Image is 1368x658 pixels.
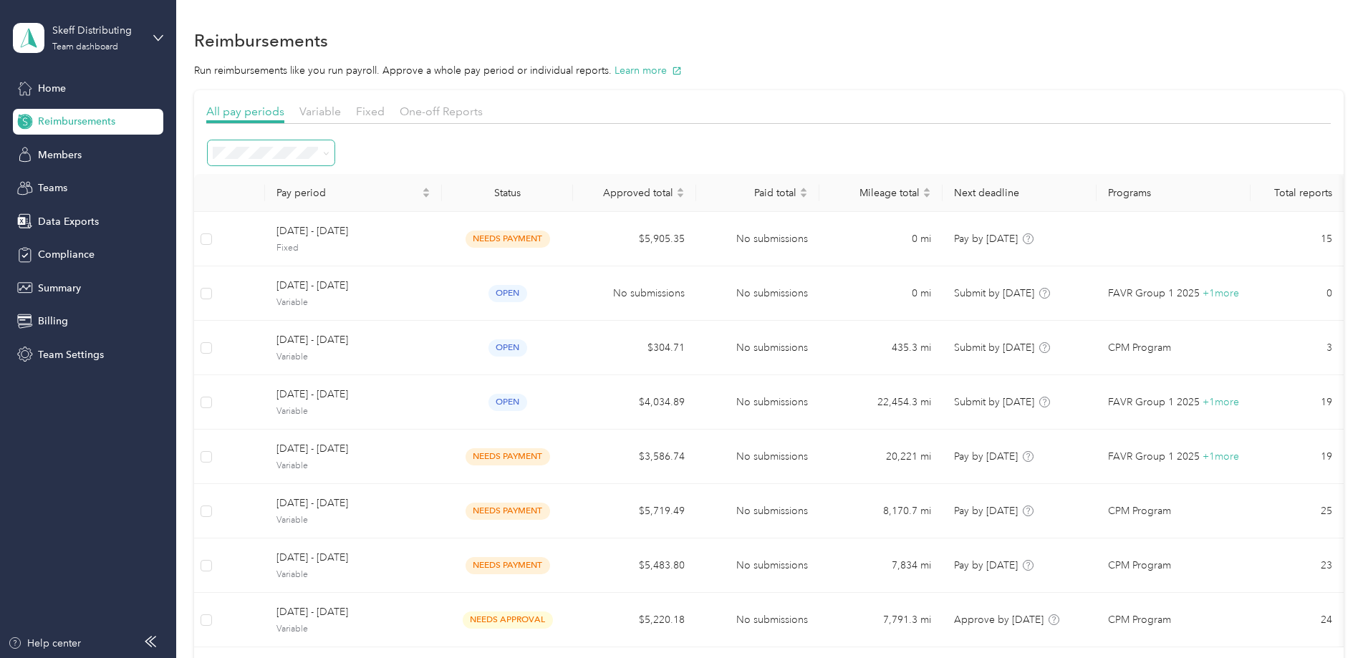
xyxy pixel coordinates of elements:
[276,223,430,239] span: [DATE] - [DATE]
[954,559,1018,571] span: Pay by [DATE]
[1203,450,1239,463] span: + 1 more
[819,266,943,321] td: 0 mi
[276,623,430,636] span: Variable
[676,191,685,200] span: caret-down
[276,514,430,527] span: Variable
[573,375,696,430] td: $4,034.89
[265,174,442,212] th: Pay period
[276,550,430,566] span: [DATE] - [DATE]
[696,484,819,538] td: No submissions
[194,63,1344,78] p: Run reimbursements like you run payroll. Approve a whole pay period or individual reports.
[696,212,819,266] td: No submissions
[466,448,550,465] span: needs payment
[1108,612,1171,628] span: CPM Program
[676,185,685,194] span: caret-up
[819,212,943,266] td: 0 mi
[1203,287,1239,299] span: + 1 more
[1251,375,1343,430] td: 19
[819,321,943,375] td: 435.3 mi
[954,450,1018,463] span: Pay by [DATE]
[276,242,430,255] span: Fixed
[696,321,819,375] td: No submissions
[38,180,67,195] span: Teams
[453,187,562,199] div: Status
[194,33,328,48] h1: Reimbursements
[573,212,696,266] td: $5,905.35
[276,460,430,473] span: Variable
[1108,558,1171,574] span: CPM Program
[799,191,808,200] span: caret-down
[954,287,1034,299] span: Submit by [DATE]
[276,387,430,402] span: [DATE] - [DATE]
[819,174,943,212] th: Mileage total
[696,593,819,647] td: No submissions
[819,538,943,593] td: 7,834 mi
[954,233,1018,245] span: Pay by [DATE]
[38,114,115,129] span: Reimbursements
[1108,449,1200,465] span: FAVR Group 1 2025
[1251,430,1343,484] td: 19
[1251,174,1343,212] th: Total reports
[1108,395,1200,410] span: FAVR Group 1 2025
[943,174,1097,212] th: Next deadline
[819,430,943,484] td: 20,221 mi
[466,231,550,247] span: needs payment
[831,187,920,199] span: Mileage total
[52,23,142,38] div: Skeff Distributing
[573,266,696,321] td: No submissions
[573,430,696,484] td: $3,586.74
[954,342,1034,354] span: Submit by [DATE]
[276,351,430,364] span: Variable
[276,405,430,418] span: Variable
[276,604,430,620] span: [DATE] - [DATE]
[1097,174,1251,212] th: Programs
[38,81,66,96] span: Home
[276,332,430,348] span: [DATE] - [DATE]
[276,296,430,309] span: Variable
[819,375,943,430] td: 22,454.3 mi
[573,174,696,212] th: Approved total
[1108,503,1171,519] span: CPM Program
[38,247,95,262] span: Compliance
[954,614,1044,626] span: Approve by [DATE]
[276,187,419,199] span: Pay period
[38,281,81,296] span: Summary
[573,593,696,647] td: $5,220.18
[584,187,673,199] span: Approved total
[299,105,341,118] span: Variable
[696,538,819,593] td: No submissions
[708,187,796,199] span: Paid total
[615,63,682,78] button: Learn more
[1251,538,1343,593] td: 23
[1251,212,1343,266] td: 15
[696,430,819,484] td: No submissions
[38,314,68,329] span: Billing
[819,593,943,647] td: 7,791.3 mi
[573,538,696,593] td: $5,483.80
[1251,484,1343,538] td: 25
[696,375,819,430] td: No submissions
[696,266,819,321] td: No submissions
[696,174,819,212] th: Paid total
[1251,593,1343,647] td: 24
[488,394,527,410] span: open
[488,339,527,356] span: open
[819,484,943,538] td: 8,170.7 mi
[573,321,696,375] td: $304.71
[923,185,931,194] span: caret-up
[573,484,696,538] td: $5,719.49
[954,505,1018,517] span: Pay by [DATE]
[38,214,99,229] span: Data Exports
[463,611,553,628] span: needs approval
[356,105,385,118] span: Fixed
[1251,266,1343,321] td: 0
[276,495,430,511] span: [DATE] - [DATE]
[799,185,808,194] span: caret-up
[38,147,82,163] span: Members
[466,503,550,519] span: needs payment
[466,557,550,574] span: needs payment
[923,191,931,200] span: caret-down
[38,347,104,362] span: Team Settings
[276,441,430,457] span: [DATE] - [DATE]
[52,43,118,52] div: Team dashboard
